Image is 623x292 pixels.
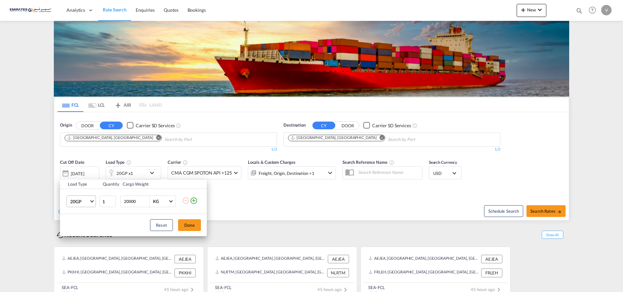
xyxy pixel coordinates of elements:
[190,197,198,205] md-icon: icon-plus-circle-outline
[150,219,173,231] button: Reset
[182,197,190,205] md-icon: icon-minus-circle-outline
[99,195,116,207] input: Qty
[123,196,149,207] input: Enter Weight
[70,198,89,205] span: 20GP
[60,179,99,189] th: Load Type
[153,199,159,204] div: KG
[123,181,178,187] div: Cargo Weight
[178,219,201,231] button: Done
[99,179,119,189] th: Quantity
[67,195,96,207] md-select: Choose: 20GP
